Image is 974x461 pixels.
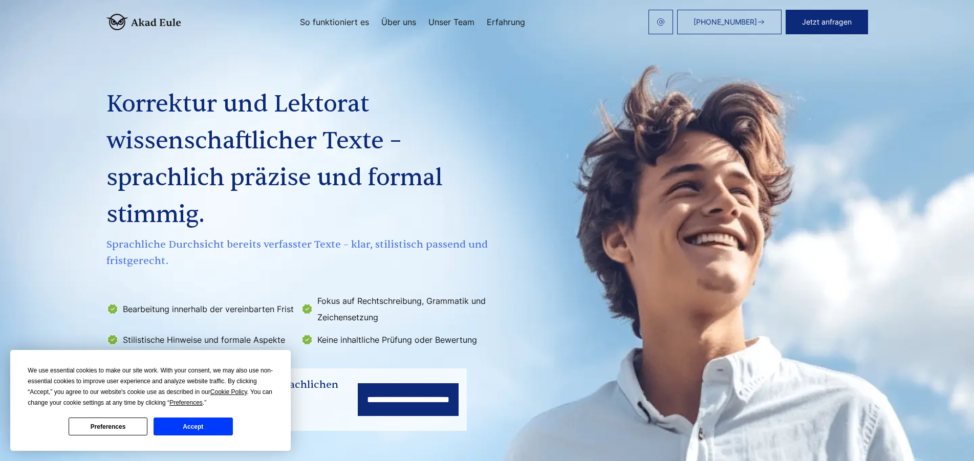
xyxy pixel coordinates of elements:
a: Erfahrung [487,18,525,26]
img: email [657,18,665,26]
span: Sprachliche Durchsicht bereits verfasster Texte – klar, stilistisch passend und fristgerecht. [106,236,491,269]
li: Stilistische Hinweise und formale Aspekte [106,332,295,348]
img: logo [106,14,181,30]
li: Fokus auf Rechtschreibung, Grammatik und Zeichensetzung [301,293,489,325]
div: We use essential cookies to make our site work. With your consent, we may also use non-essential ... [28,365,273,408]
button: Accept [154,418,232,435]
span: [PHONE_NUMBER] [694,18,757,26]
div: Cookie Consent Prompt [10,350,291,451]
a: Unser Team [428,18,474,26]
span: Cookie Policy [210,388,247,396]
a: Über uns [381,18,416,26]
a: So funktioniert es [300,18,369,26]
button: Preferences [69,418,147,435]
h1: Korrektur und Lektorat wissenschaftlicher Texte – sprachlich präzise und formal stimmig. [106,86,491,233]
li: Bearbeitung innerhalb der vereinbarten Frist [106,293,295,325]
li: Keine inhaltliche Prüfung oder Bewertung [301,332,489,348]
a: [PHONE_NUMBER] [677,10,782,34]
span: Preferences [169,399,203,406]
button: Jetzt anfragen [786,10,868,34]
